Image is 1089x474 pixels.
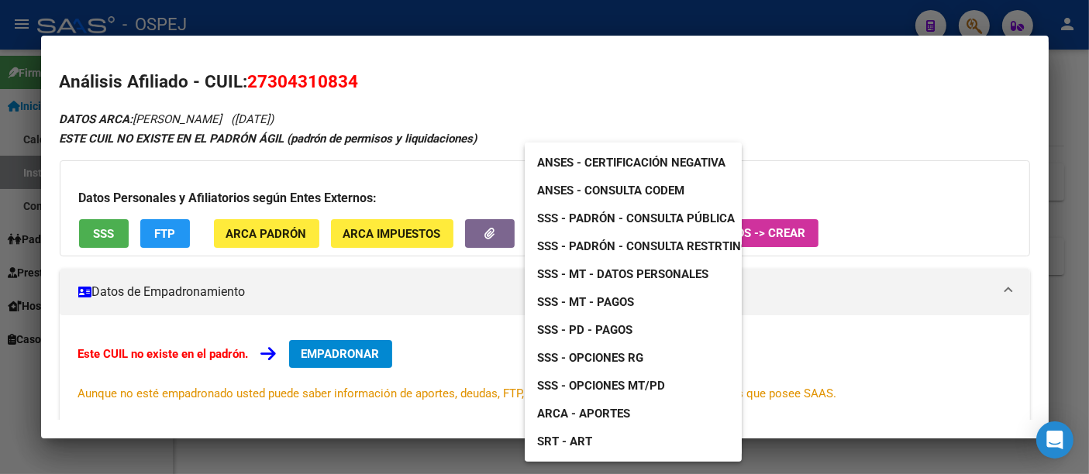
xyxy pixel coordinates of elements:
span: ANSES - Consulta CODEM [537,184,684,197]
a: ARCA - Aportes [525,400,643,428]
span: SSS - MT - Datos Personales [537,267,708,281]
a: SSS - MT - Datos Personales [525,260,721,288]
span: SSS - Padrón - Consulta Pública [537,211,735,225]
a: SSS - Opciones RG [525,344,656,372]
span: SSS - MT - Pagos [537,295,634,309]
span: ARCA - Aportes [537,407,630,421]
a: ANSES - Consulta CODEM [525,177,697,204]
span: ANSES - Certificación Negativa [537,156,725,170]
a: SSS - Padrón - Consulta Pública [525,204,747,232]
a: SRT - ART [525,428,742,455]
span: SSS - Padrón - Consulta Restrtingida [537,239,767,253]
a: SSS - Padrón - Consulta Restrtingida [525,232,780,260]
span: SSS - PD - Pagos [537,323,632,337]
a: SSS - MT - Pagos [525,288,646,316]
div: Open Intercom Messenger [1036,421,1073,459]
a: ANSES - Certificación Negativa [525,149,738,177]
span: SSS - Opciones RG [537,351,643,365]
span: SRT - ART [537,434,592,448]
a: SSS - Opciones MT/PD [525,372,677,400]
a: SSS - PD - Pagos [525,316,645,344]
span: SSS - Opciones MT/PD [537,379,665,393]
